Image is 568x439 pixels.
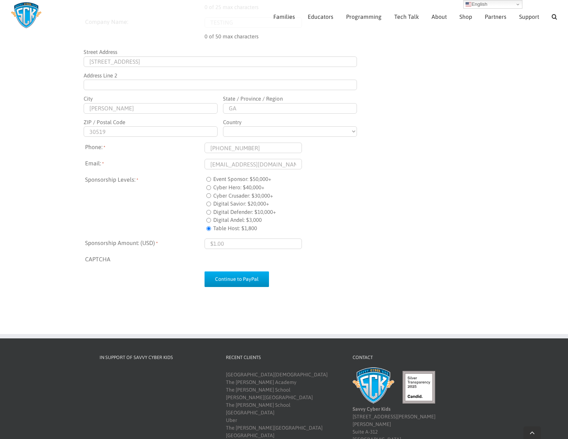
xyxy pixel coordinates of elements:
label: CAPTCHA [85,255,205,263]
label: Digital Savior: $20,000+ [213,200,269,208]
span: Support [519,14,539,20]
label: Phone: [85,143,205,153]
h4: Recent Clients [226,354,341,361]
span: Tech Talk [394,14,419,20]
h4: Contact [353,354,468,361]
label: Digital Defender: $10,000+ [213,208,276,216]
label: Table Host: $1,800 [213,224,257,233]
label: Country [223,117,357,127]
legend: Sponsorship Levels: [85,175,205,184]
h4: In Support of Savvy Cyber Kids [100,354,215,361]
label: State / Province / Region [223,93,357,103]
span: Families [273,14,295,20]
b: Savvy Cyber Kids [353,406,391,412]
img: en [466,1,471,7]
label: Street Address [84,46,357,56]
label: Cyber Hero: $40,000+ [213,183,264,192]
div: 0 of 50 max characters [205,28,483,41]
img: Savvy Cyber Kids [353,367,394,404]
label: Address Line 2 [84,70,357,80]
span: Programming [346,14,382,20]
span: Partners [485,14,506,20]
label: ZIP / Postal Code [84,117,218,127]
label: Cyber Crusader: $30,000+ [213,192,273,200]
label: Event Sponsor: $50,000+ [213,175,271,183]
img: candid-seal-silver-2025.svg [403,371,435,404]
span: About [432,14,447,20]
img: Savvy Cyber Kids Logo [11,2,42,29]
label: Email: [85,159,205,169]
label: City [84,93,218,103]
label: Digital Andel: $3,000 [213,216,262,224]
span: Educators [308,14,333,20]
input: Continue to PayPal [205,271,269,287]
label: Sponsorship Amount: (USD) [85,239,205,249]
span: Shop [459,14,472,20]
